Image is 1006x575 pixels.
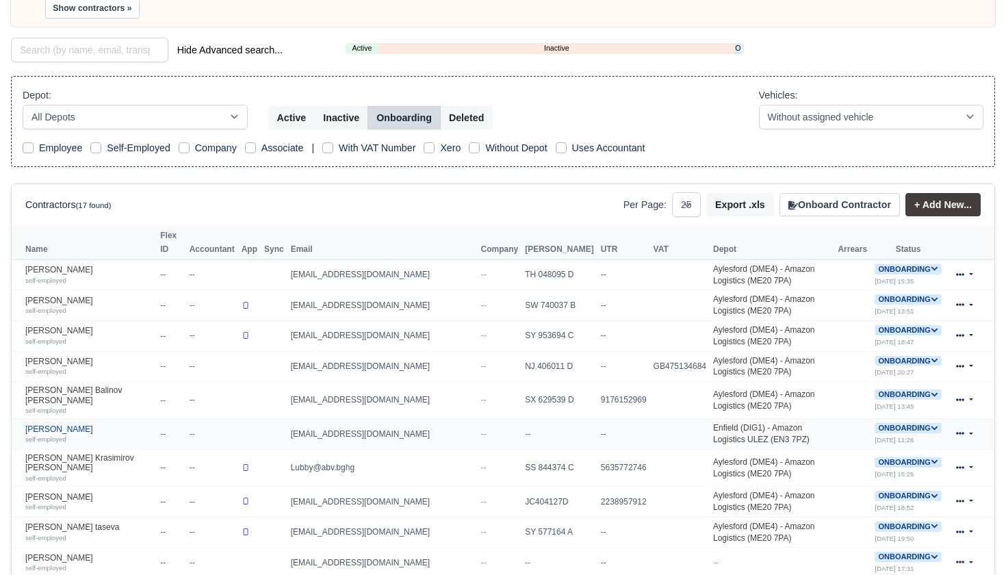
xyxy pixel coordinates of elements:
td: -- [597,321,650,352]
a: Onboarding [875,522,941,531]
a: Aylesford (DME4) - Amazon Logistics (ME20 7PA) [713,389,815,411]
span: Onboarding [875,294,941,305]
td: -- [157,449,185,486]
td: -- [597,419,650,450]
a: Onboarding [735,42,740,54]
a: Inactive [378,42,736,54]
td: -- [157,487,185,517]
th: Company [477,226,521,259]
a: [PERSON_NAME] Krasimirov [PERSON_NAME] self-employed [25,453,153,483]
small: self-employed [25,407,66,414]
td: -- [597,517,650,548]
label: Without Depot [485,140,547,156]
a: [PERSON_NAME] self-employed [25,553,153,573]
td: [EMAIL_ADDRESS][DOMAIN_NAME] [287,290,478,321]
td: JC404127D [521,487,597,517]
td: GB475134684 [650,351,710,382]
small: [DATE] 15:35 [875,277,914,285]
label: Self-Employed [107,140,170,156]
td: -- [186,351,238,382]
button: Inactive [314,106,368,129]
a: Onboarding [875,389,941,399]
a: [PERSON_NAME] taseva self-employed [25,522,153,542]
small: [DATE] 20:27 [875,368,914,376]
a: Enfield (DIG1) - Amazon Logistics ULEZ (EN3 7PZ) [713,423,810,444]
td: SS 844374 C [521,449,597,486]
a: Aylesford (DME4) - Amazon Logistics (ME20 7PA) [713,522,815,543]
a: Aylesford (DME4) - Amazon Logistics (ME20 7PA) [713,264,815,285]
a: Aylesford (DME4) - Amazon Logistics (ME20 7PA) [713,325,815,346]
small: self-employed [25,337,66,345]
td: SX 629539 D [521,382,597,419]
td: -- [157,259,185,290]
th: Name [12,226,157,259]
a: Onboarding [875,552,941,561]
td: -- [597,290,650,321]
small: self-employed [25,368,66,375]
span: Onboarding [875,552,941,562]
td: -- [157,321,185,352]
a: Onboarding [875,325,941,335]
button: Active [268,106,315,129]
th: Flex ID [157,226,185,259]
a: Onboarding [875,356,941,366]
span: -- [480,331,486,340]
a: Onboarding [875,264,941,274]
a: Aylesford (DME4) - Amazon Logistics (ME20 7PA) [713,356,815,377]
th: Depot [710,226,834,259]
button: Onboard Contractor [779,193,900,216]
a: Aylesford (DME4) - Amazon Logistics (ME20 7PA) [713,491,815,512]
a: Onboarding [875,423,941,433]
a: [PERSON_NAME] self-employed [25,326,153,346]
td: -- [521,419,597,450]
label: Vehicles: [759,88,798,103]
small: [DATE] 13:45 [875,402,914,410]
a: [PERSON_NAME] self-employed [25,424,153,444]
td: [EMAIL_ADDRESS][DOMAIN_NAME] [287,382,478,419]
td: NJ 406011 D [521,351,597,382]
a: [PERSON_NAME] self-employed [25,492,153,512]
th: Arrears [834,226,871,259]
small: self-employed [25,277,66,284]
span: -- [480,497,486,507]
label: Associate [261,140,304,156]
th: Email [287,226,478,259]
span: -- [480,429,486,439]
td: Lubby@abv.bghg [287,449,478,486]
iframe: Chat Widget [938,509,1006,575]
a: [PERSON_NAME] self-employed [25,357,153,376]
td: -- [186,290,238,321]
td: -- [597,351,650,382]
a: Aylesford (DME4) - Amazon Logistics (ME20 7PA) [713,457,815,478]
td: 5635772746 [597,449,650,486]
small: self-employed [25,435,66,443]
label: Depot: [23,88,51,103]
td: -- [186,517,238,548]
button: Onboarding [367,106,441,129]
td: [EMAIL_ADDRESS][DOMAIN_NAME] [287,517,478,548]
label: Uses Accountant [572,140,645,156]
td: SY 577164 A [521,517,597,548]
td: -- [157,382,185,419]
button: Export .xls [706,193,774,216]
small: self-employed [25,474,66,482]
small: self-employed [25,307,66,314]
td: -- [186,419,238,450]
small: [DATE] 18:47 [875,338,914,346]
a: Onboarding [875,457,941,467]
label: Employee [39,140,82,156]
td: [EMAIL_ADDRESS][DOMAIN_NAME] [287,259,478,290]
span: Onboarding [875,389,941,400]
td: -- [186,449,238,486]
td: -- [157,419,185,450]
span: -- [480,301,486,310]
td: -- [157,517,185,548]
a: Onboarding [875,294,941,304]
small: self-employed [25,564,66,572]
small: [DATE] 15:25 [875,470,914,478]
label: Xero [440,140,461,156]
